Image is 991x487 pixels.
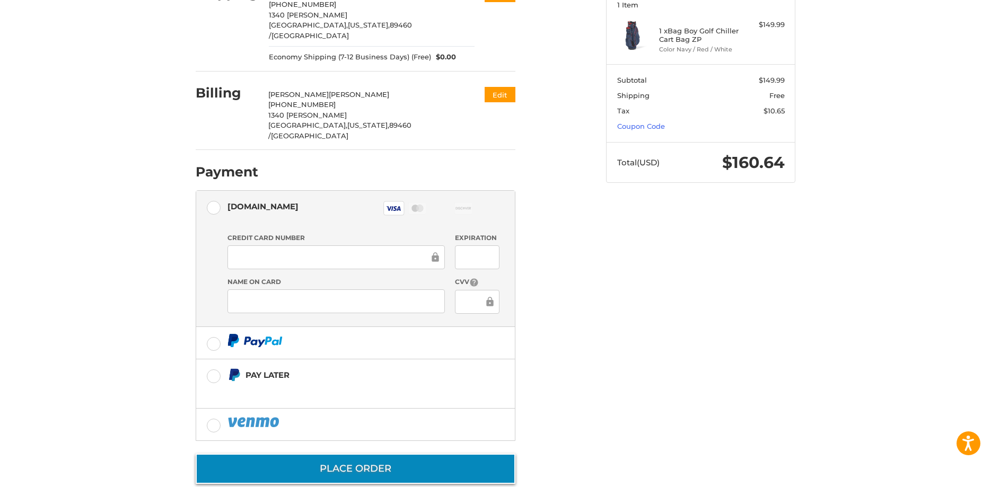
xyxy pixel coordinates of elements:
button: Edit [485,87,515,102]
span: [PHONE_NUMBER] [268,100,336,109]
span: Total (USD) [617,157,660,167]
span: 1340 [PERSON_NAME] [268,111,347,119]
span: [GEOGRAPHIC_DATA] [271,131,348,140]
span: [PERSON_NAME] [268,90,329,99]
span: $149.99 [759,76,785,84]
label: Expiration [455,233,499,243]
img: Pay Later icon [227,368,241,382]
h4: 1 x Bag Boy Golf Chiller Cart Bag ZP [659,26,740,44]
img: PayPal icon [227,415,282,429]
h3: 1 Item [617,1,785,9]
span: [US_STATE], [347,121,389,129]
span: 1340 [PERSON_NAME] [269,11,347,19]
span: 89460 / [268,121,411,140]
iframe: PayPal Message 1 [227,386,449,395]
button: Place Order [196,454,515,484]
span: Economy Shipping (7-12 Business Days) (Free) [269,52,431,63]
img: PayPal icon [227,334,283,347]
span: $160.64 [722,153,785,172]
a: Coupon Code [617,122,665,130]
span: [GEOGRAPHIC_DATA] [271,31,349,40]
span: [GEOGRAPHIC_DATA], [269,21,348,29]
h2: Billing [196,85,258,101]
li: Color Navy / Red / White [659,45,740,54]
span: Tax [617,107,629,115]
span: Subtotal [617,76,647,84]
span: Shipping [617,91,650,100]
div: Pay Later [245,366,449,384]
label: Name on Card [227,277,445,287]
span: $10.65 [764,107,785,115]
span: [GEOGRAPHIC_DATA], [268,121,347,129]
span: $0.00 [431,52,457,63]
h2: Payment [196,164,258,180]
label: CVV [455,277,499,287]
span: 89460 / [269,21,412,40]
label: Credit Card Number [227,233,445,243]
div: [DOMAIN_NAME] [227,198,299,215]
div: $149.99 [743,20,785,30]
span: [US_STATE], [348,21,390,29]
span: [PERSON_NAME] [329,90,389,99]
span: Free [769,91,785,100]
